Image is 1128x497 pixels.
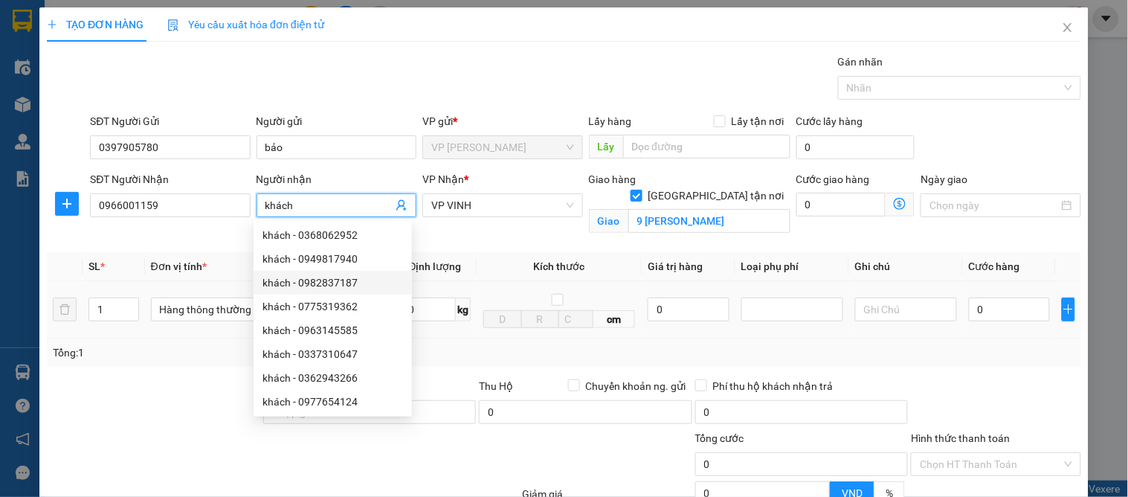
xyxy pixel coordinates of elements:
div: khách - 0982837187 [254,271,412,295]
span: kg [456,298,471,321]
span: [GEOGRAPHIC_DATA] tận nơi [642,187,790,204]
span: Yêu cầu xuất hóa đơn điện tử [167,19,324,31]
span: Hàng thông thường [160,298,265,321]
span: Kích thước [534,260,585,272]
span: VP GIA LÂM [431,136,573,158]
span: Lấy [589,135,623,158]
span: Định lượng [409,260,462,272]
span: cm [593,310,636,328]
span: Chuyển khoản ng. gửi [580,378,692,394]
span: user-add [396,199,407,211]
span: Giao hàng [589,173,636,185]
div: khách - 0949817940 [254,247,412,271]
div: khách - 0337310647 [254,342,412,366]
span: Tổng cước [695,432,744,444]
input: R [521,310,560,328]
span: plus [47,19,57,30]
span: Giao [589,209,628,233]
div: khách - 0982837187 [262,275,403,291]
div: khách - 0963145585 [262,322,403,339]
th: Loại phụ phí [735,252,849,281]
img: logo [7,80,29,154]
div: khách - 0775319362 [254,295,412,318]
input: Cước lấy hàng [796,135,915,159]
div: khách - 0362943266 [254,366,412,390]
div: Người nhận [257,171,416,187]
div: khách - 0337310647 [262,346,403,362]
div: khách - 0977654124 [254,390,412,414]
div: SĐT Người Nhận [90,171,250,187]
span: dollar-circle [894,198,906,210]
span: Lấy hàng [589,115,632,127]
div: khách - 0949817940 [262,251,403,267]
input: Giao tận nơi [628,209,790,233]
input: D [483,310,522,328]
div: khách - 0368062952 [262,227,403,243]
span: Cước hàng [969,260,1020,272]
label: Cước giao hàng [796,173,870,185]
img: icon [167,19,179,31]
span: Lấy tận nơi [726,113,790,129]
input: Cước giao hàng [796,193,886,217]
th: Ghi chú [849,252,963,281]
input: Ngày giao [929,197,1058,214]
input: C [558,310,593,328]
span: VP VINH [431,194,573,217]
div: VP gửi [422,113,582,129]
input: 0 [648,298,729,321]
input: Ghi Chú [855,298,957,321]
div: khách - 0963145585 [254,318,412,342]
span: Phí thu hộ khách nhận trả [707,378,839,394]
span: Giá trị hàng [648,260,703,272]
span: TẠO ĐƠN HÀNG [47,19,144,31]
span: plus [1063,304,1074,315]
div: Người gửi [257,113,416,129]
span: VP Nhận [422,173,464,185]
div: khách - 0368062952 [254,223,412,247]
div: khách - 0775319362 [262,298,403,315]
div: khách - 0362943266 [262,370,403,386]
div: Tổng: 1 [53,344,436,361]
span: close [1062,22,1074,33]
input: Dọc đường [623,135,790,158]
button: delete [53,298,77,321]
button: plus [1062,298,1075,321]
label: Gán nhãn [838,56,883,68]
span: Đơn vị tính [151,260,207,272]
span: plus [56,198,78,210]
label: Ngày giao [921,173,967,185]
button: plus [55,192,79,216]
button: Close [1047,7,1089,49]
span: [GEOGRAPHIC_DATA], [GEOGRAPHIC_DATA] ↔ [GEOGRAPHIC_DATA] [33,63,144,114]
label: Hình thức thanh toán [911,432,1010,444]
div: SĐT Người Gửi [90,113,250,129]
label: Cước lấy hàng [796,115,863,127]
div: khách - 0977654124 [262,394,403,410]
span: Thu Hộ [479,380,513,392]
span: SL [88,260,100,272]
strong: CHUYỂN PHÁT NHANH AN PHÚ QUÝ [35,12,142,60]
